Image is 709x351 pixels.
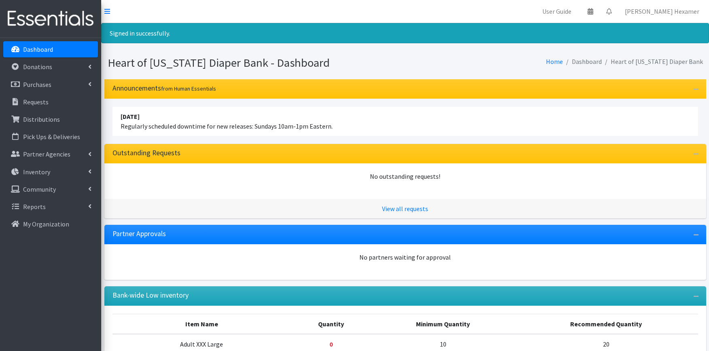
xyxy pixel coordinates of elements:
p: Purchases [23,80,51,89]
li: Regularly scheduled downtime for new releases: Sundays 10am-1pm Eastern. [113,107,698,136]
p: Partner Agencies [23,150,70,158]
h3: Outstanding Requests [113,149,180,157]
a: Dashboard [3,41,98,57]
h3: Bank-wide Low inventory [113,291,189,300]
th: Item Name [113,314,291,334]
a: Donations [3,59,98,75]
a: View all requests [382,205,428,213]
div: No partners waiting for approval [113,252,698,262]
li: Dashboard [563,56,602,68]
p: Reports [23,203,46,211]
p: Requests [23,98,49,106]
p: Donations [23,63,52,71]
a: Distributions [3,111,98,127]
h3: Partner Approvals [113,230,166,238]
p: Community [23,185,56,193]
strong: [DATE] [121,112,140,121]
th: Quantity [291,314,371,334]
th: Minimum Quantity [371,314,515,334]
a: Community [3,181,98,197]
a: [PERSON_NAME] Hexamer [618,3,706,19]
p: Inventory [23,168,50,176]
a: User Guide [536,3,578,19]
a: Reports [3,199,98,215]
p: My Organization [23,220,69,228]
a: Home [546,57,563,66]
img: HumanEssentials [3,5,98,32]
a: Purchases [3,76,98,93]
a: Inventory [3,164,98,180]
h3: Announcements [113,84,216,93]
p: Dashboard [23,45,53,53]
li: Heart of [US_STATE] Diaper Bank [602,56,703,68]
a: Partner Agencies [3,146,98,162]
p: Pick Ups & Deliveries [23,133,80,141]
th: Recommended Quantity [514,314,698,334]
small: from Human Essentials [161,85,216,92]
a: My Organization [3,216,98,232]
div: No outstanding requests! [113,171,698,181]
p: Distributions [23,115,60,123]
a: Pick Ups & Deliveries [3,129,98,145]
h1: Heart of [US_STATE] Diaper Bank - Dashboard [108,56,402,70]
strong: Below minimum quantity [329,340,333,348]
a: Requests [3,94,98,110]
div: Signed in successfully. [101,23,709,43]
